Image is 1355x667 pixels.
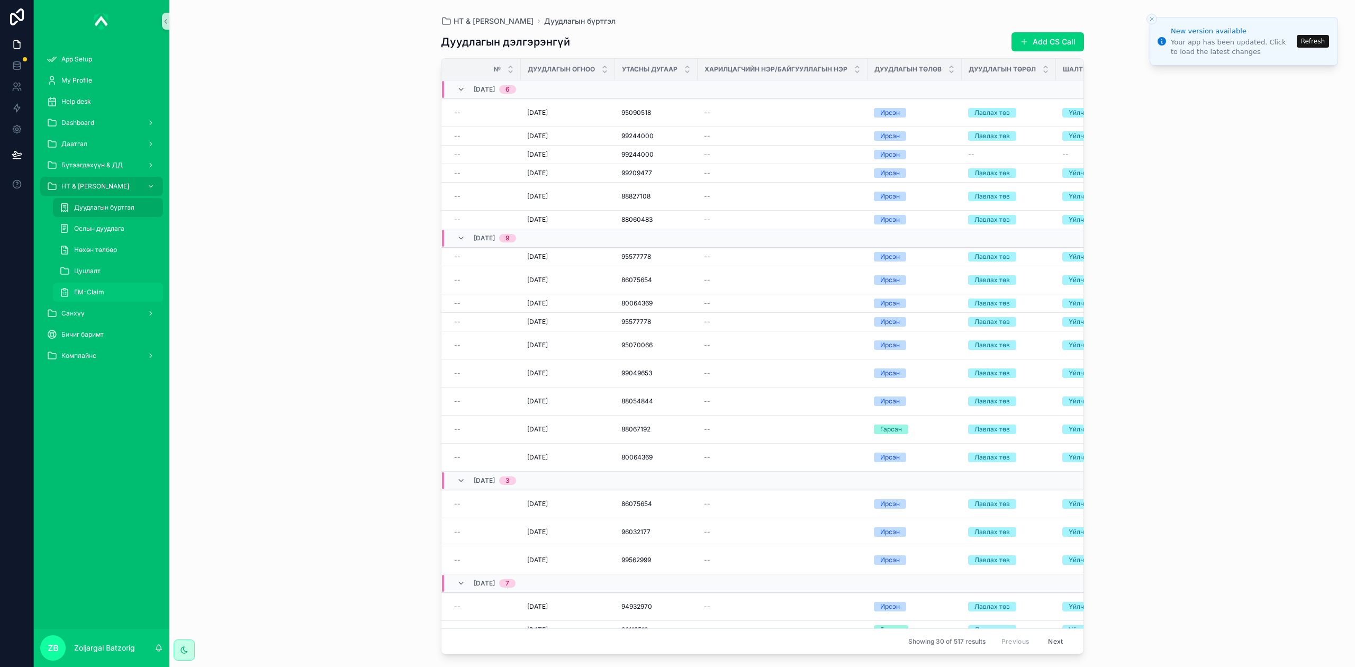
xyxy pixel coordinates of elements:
[621,299,691,308] a: 80064369
[621,556,651,564] span: 99562999
[527,369,609,377] a: [DATE]
[704,397,861,405] a: --
[61,309,85,318] span: Санхүү
[968,453,1050,462] a: Лавлах төв
[621,132,654,140] span: 99244000
[454,318,514,326] a: --
[527,556,548,564] span: [DATE]
[621,453,653,462] span: 80064369
[968,368,1050,378] a: Лавлах төв
[874,275,955,285] a: Ирсэн
[454,109,514,117] a: --
[454,318,460,326] span: --
[704,425,710,434] span: --
[880,602,900,611] div: Ирсэн
[1062,275,1129,285] a: Үйлчилгээ
[61,351,96,360] span: Комплайнс
[974,108,1010,118] div: Лавлах төв
[704,132,861,140] a: --
[874,131,955,141] a: Ирсэн
[704,341,861,349] a: --
[527,253,548,261] span: [DATE]
[880,555,900,565] div: Ирсэн
[621,253,691,261] a: 95577778
[874,192,955,201] a: Ирсэн
[527,109,609,117] a: [DATE]
[544,16,616,26] a: Дуудлагын бүртгэл
[1062,252,1129,262] a: Үйлчилгээ
[527,341,609,349] a: [DATE]
[61,140,87,148] span: Даатгал
[621,215,653,224] span: 88060483
[621,369,652,377] span: 99049653
[40,134,163,154] a: Даатгал
[974,499,1010,509] div: Лавлах төв
[53,198,163,217] a: Дуудлагын бүртгэл
[974,168,1010,178] div: Лавлах төв
[621,341,653,349] span: 95070066
[704,150,710,159] span: --
[880,317,900,327] div: Ирсэн
[704,276,710,284] span: --
[474,85,495,94] span: [DATE]
[968,527,1050,537] a: Лавлах төв
[874,252,955,262] a: Ирсэн
[1062,396,1129,406] a: Үйлчилгээ
[621,528,691,536] a: 96032177
[441,16,534,26] a: НТ & [PERSON_NAME]
[61,119,94,127] span: Dashboard
[704,215,861,224] a: --
[454,169,514,177] a: --
[527,397,548,405] span: [DATE]
[968,108,1050,118] a: Лавлах төв
[1062,192,1129,201] a: Үйлчилгээ
[704,299,710,308] span: --
[974,275,1010,285] div: Лавлах төв
[968,602,1050,611] a: Лавлах төв
[454,299,514,308] a: --
[454,109,460,117] span: --
[621,556,691,564] a: 99562999
[527,500,609,508] a: [DATE]
[874,425,955,434] a: Гарсан
[527,132,548,140] span: [DATE]
[1069,368,1101,378] div: Үйлчилгээ
[1069,252,1101,262] div: Үйлчилгээ
[527,192,609,201] a: [DATE]
[621,109,651,117] span: 95090518
[527,453,548,462] span: [DATE]
[874,368,955,378] a: Ирсэн
[527,341,548,349] span: [DATE]
[974,299,1010,308] div: Лавлах төв
[1069,555,1101,565] div: Үйлчилгээ
[454,397,514,405] a: --
[454,556,460,564] span: --
[527,150,609,159] a: [DATE]
[704,318,710,326] span: --
[1069,317,1101,327] div: Үйлчилгээ
[454,276,460,284] span: --
[874,317,955,327] a: Ирсэн
[974,252,1010,262] div: Лавлах төв
[61,97,91,106] span: Help desk
[1062,425,1129,434] a: Үйлчилгээ
[704,169,861,177] a: --
[621,109,691,117] a: 95090518
[454,369,514,377] a: --
[1069,215,1101,224] div: Үйлчилгээ
[880,396,900,406] div: Ирсэн
[40,304,163,323] a: Санхүү
[40,325,163,344] a: Бичиг баримт
[53,283,163,302] a: EM-Claim
[454,132,460,140] span: --
[474,234,495,242] span: [DATE]
[454,192,514,201] a: --
[454,528,514,536] a: --
[874,215,955,224] a: Ирсэн
[1069,499,1101,509] div: Үйлчилгээ
[527,425,609,434] a: [DATE]
[454,215,514,224] a: --
[454,253,514,261] a: --
[880,453,900,462] div: Ирсэн
[621,500,652,508] span: 86075654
